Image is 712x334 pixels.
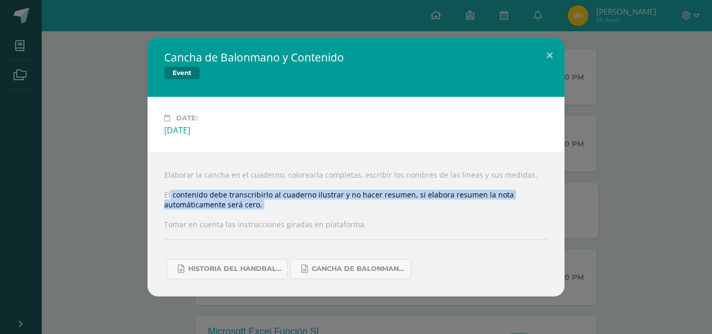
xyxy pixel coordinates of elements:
span: Date: [176,114,198,122]
div: Elaborar la cancha en el cuaderno, colorearla completas, escribir los nombres de las líneas y sus... [148,153,564,296]
span: Historia del handball.docx [188,265,282,273]
h2: Cancha de Balonmano y Contenido [164,50,344,65]
div: [DATE] [164,125,548,136]
span: Event [164,67,200,79]
span: Cancha de Balonmano.docx [312,265,406,273]
button: Close (Esc) [535,38,564,73]
a: Historia del handball.docx [167,259,288,279]
a: Cancha de Balonmano.docx [290,259,411,279]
